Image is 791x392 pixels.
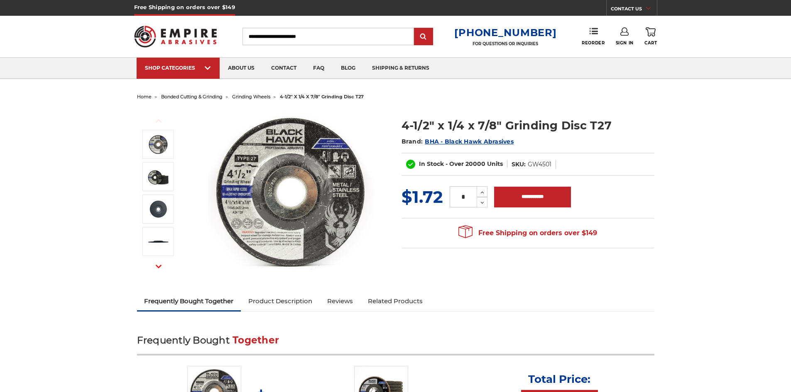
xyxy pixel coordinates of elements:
[148,134,169,155] img: BHA grinding wheels for 4.5 inch angle grinder
[161,94,223,100] a: bonded cutting & grinding
[582,40,605,46] span: Reorder
[333,58,364,79] a: blog
[512,160,526,169] dt: SKU:
[145,65,211,71] div: SHOP CATEGORIES
[137,292,241,310] a: Frequently Bought Together
[611,4,657,16] a: CONTACT US
[148,166,169,187] img: 4-1/2" x 1/4" grinding discs
[320,292,360,310] a: Reviews
[487,160,503,168] span: Units
[305,58,333,79] a: faq
[644,27,657,46] a: Cart
[402,117,654,134] h1: 4-1/2" x 1/4 x 7/8" Grinding Disc T27
[148,199,169,219] img: back of grinding disk
[402,187,443,207] span: $1.72
[149,112,169,130] button: Previous
[148,235,169,248] img: 1/4" thickness of BHA grinding wheels
[465,160,485,168] span: 20000
[454,41,556,46] p: FOR QUESTIONS OR INQUIRIES
[137,334,230,346] span: Frequently Bought
[241,292,320,310] a: Product Description
[137,94,152,100] a: home
[208,109,374,275] img: BHA grinding wheels for 4.5 inch angle grinder
[360,292,430,310] a: Related Products
[220,58,263,79] a: about us
[419,160,444,168] span: In Stock
[233,334,279,346] span: Together
[364,58,438,79] a: shipping & returns
[415,29,432,45] input: Submit
[528,160,551,169] dd: GW4501
[149,258,169,275] button: Next
[232,94,270,100] a: grinding wheels
[454,27,556,39] a: [PHONE_NUMBER]
[134,20,217,53] img: Empire Abrasives
[402,138,423,145] span: Brand:
[425,138,514,145] a: BHA - Black Hawk Abrasives
[280,94,364,100] span: 4-1/2" x 1/4 x 7/8" grinding disc t27
[446,160,464,168] span: - Over
[616,40,634,46] span: Sign In
[528,373,590,386] p: Total Price:
[263,58,305,79] a: contact
[458,225,597,241] span: Free Shipping on orders over $149
[582,27,605,45] a: Reorder
[644,40,657,46] span: Cart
